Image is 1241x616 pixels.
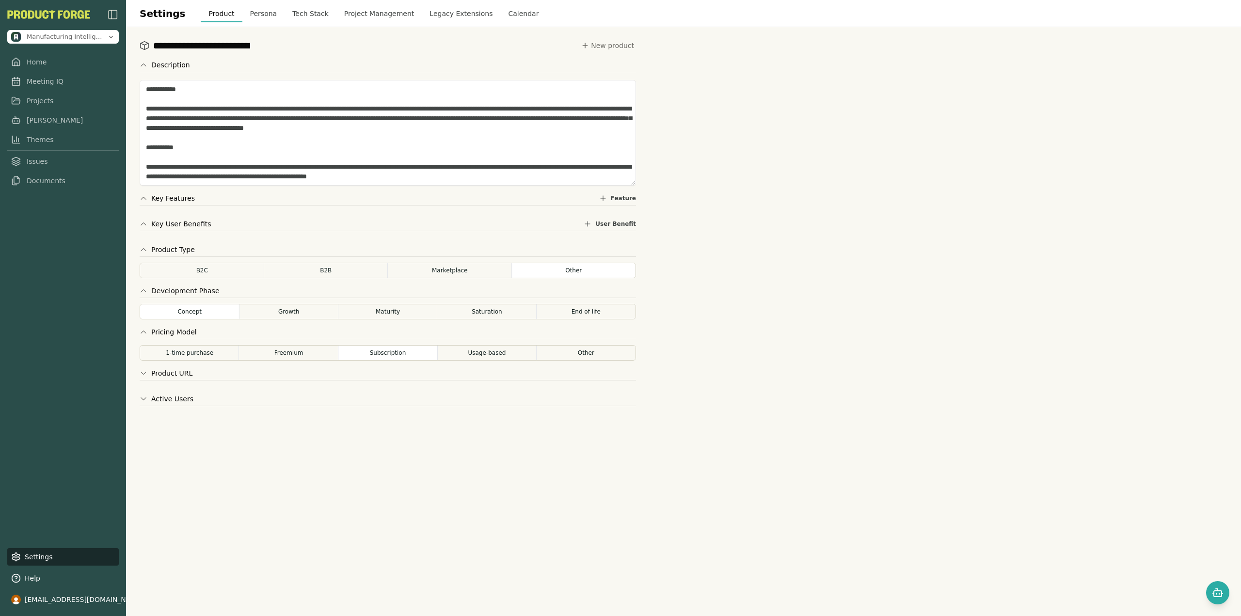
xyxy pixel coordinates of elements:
[7,569,119,587] button: Help
[27,32,103,41] span: Manufacturing Intelligence Hub
[239,345,338,361] button: Freemium
[7,53,119,71] a: Home
[239,304,338,319] button: Growth
[422,5,500,22] button: Legacy Extensions
[242,5,285,22] button: Persona
[11,595,21,604] img: profile
[536,304,636,319] button: End of life
[338,345,438,361] button: Subscription
[140,368,192,378] button: Product URL
[1206,581,1229,604] button: Open chat
[7,111,119,129] a: [PERSON_NAME]
[500,5,546,22] button: Calendar
[7,10,90,19] img: Product Forge
[140,6,185,21] h1: Settings
[387,263,512,278] button: Marketplace
[7,548,119,566] a: Settings
[7,30,119,44] button: Open organization switcher
[611,194,636,202] span: Feature
[338,304,438,319] button: Maturity
[140,245,195,254] button: Product Type
[264,263,389,278] button: B2B
[140,219,211,229] button: Key User Benefits
[7,92,119,110] a: Projects
[140,193,195,203] button: Key Features
[140,394,193,404] button: Active Users
[437,304,537,319] button: Saturation
[536,345,636,361] button: Other
[7,591,119,608] button: [EMAIL_ADDRESS][DOMAIN_NAME]
[595,220,636,228] span: User Benefit
[7,153,119,170] a: Issues
[140,345,239,361] button: 1-time purchase
[7,73,119,90] a: Meeting IQ
[140,60,190,70] button: Description
[7,172,119,190] a: Documents
[579,39,636,52] button: New product
[107,9,119,20] button: Close Sidebar
[7,10,90,19] button: PF-Logo
[140,304,239,319] button: Concept
[437,345,537,361] button: Usage-based
[11,32,21,42] img: Manufacturing Intelligence Hub
[107,9,119,20] img: sidebar
[285,5,336,22] button: Tech Stack
[584,219,636,229] button: User Benefit
[336,5,422,22] button: Project Management
[201,5,242,22] button: Product
[140,263,265,278] button: B2C
[140,286,220,296] button: Development Phase
[511,263,636,278] button: Other
[7,131,119,148] a: Themes
[599,193,636,203] button: Feature
[140,327,197,337] button: Pricing Model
